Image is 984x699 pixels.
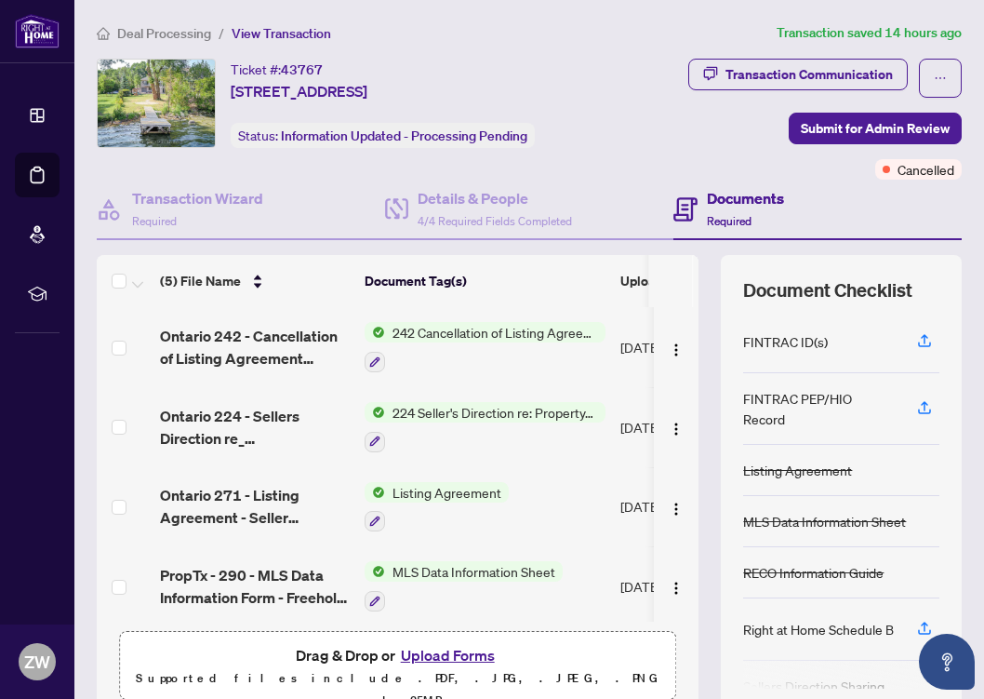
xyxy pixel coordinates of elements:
[395,643,500,667] button: Upload Forms
[669,502,684,517] img: Logo
[281,128,527,144] span: Information Updated - Processing Pending
[934,72,947,85] span: ellipsis
[418,214,572,228] span: 4/4 Required Fields Completed
[153,255,357,307] th: (5) File Name
[743,619,894,639] div: Right at Home Schedule B
[24,649,50,675] span: ZW
[357,255,613,307] th: Document Tag(s)
[385,322,605,343] span: 242 Cancellation of Listing Agreement - Authority to Offer for Sale
[160,271,241,291] span: (5) File Name
[661,332,691,362] button: Logo
[777,22,962,44] article: Transaction saved 14 hours ago
[743,562,884,583] div: RECO Information Guide
[132,214,177,228] span: Required
[281,61,323,78] span: 43767
[919,634,975,690] button: Open asap
[743,511,906,531] div: MLS Data Information Sheet
[418,187,572,209] h4: Details & People
[160,484,350,529] span: Ontario 271 - Listing Agreement - Seller Designated Representation Agreement - Authority to Offer...
[613,255,739,307] th: Upload Date
[365,482,385,503] img: Status Icon
[613,307,739,387] td: [DATE]
[385,482,509,503] span: Listing Agreement
[688,59,908,90] button: Transaction Communication
[117,25,211,42] span: Deal Processing
[385,402,605,423] span: 224 Seller's Direction re: Property/Offers - Important Information for Seller Acknowledgement
[365,482,509,532] button: Status IconListing Agreement
[231,80,367,102] span: [STREET_ADDRESS]
[365,322,385,343] img: Status Icon
[725,60,893,89] div: Transaction Communication
[365,322,605,372] button: Status Icon242 Cancellation of Listing Agreement - Authority to Offer for Sale
[669,422,684,437] img: Logo
[365,561,385,582] img: Status Icon
[160,564,350,609] span: PropTx - 290 - MLS Data Information Form - Freehold - Sale 1 1.pdf
[743,331,828,352] div: FINTRAC ID(s)
[231,123,535,148] div: Status:
[801,114,950,143] span: Submit for Admin Review
[613,546,739,626] td: [DATE]
[789,113,962,144] button: Submit for Admin Review
[743,388,895,429] div: FINTRAC PEP/HIO Record
[898,159,954,180] span: Cancelled
[160,405,350,450] span: Ontario 224 - Sellers Direction re_ Property_Offers - Important Information for Seller Acknowledg...
[160,325,350,370] span: Ontario 242 - Cancellation of Listing Agreement Authority to Offer for Sale 13 1 EXECUTED.pdf
[15,14,60,48] img: logo
[661,491,691,521] button: Logo
[97,27,110,40] span: home
[620,271,695,291] span: Upload Date
[385,561,563,582] span: MLS Data Information Sheet
[743,277,912,303] span: Document Checklist
[365,402,605,452] button: Status Icon224 Seller's Direction re: Property/Offers - Important Information for Seller Acknowle...
[707,214,751,228] span: Required
[613,467,739,547] td: [DATE]
[296,643,500,667] span: Drag & Drop or
[132,187,263,209] h4: Transaction Wizard
[707,187,784,209] h4: Documents
[365,402,385,423] img: Status Icon
[743,460,852,480] div: Listing Agreement
[669,343,684,357] img: Logo
[231,59,323,80] div: Ticket #:
[232,25,331,42] span: View Transaction
[98,60,215,147] img: IMG-N12251973_1.jpg
[661,571,691,601] button: Logo
[613,387,739,467] td: [DATE]
[661,412,691,442] button: Logo
[365,561,563,612] button: Status IconMLS Data Information Sheet
[219,22,224,44] li: /
[669,581,684,596] img: Logo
